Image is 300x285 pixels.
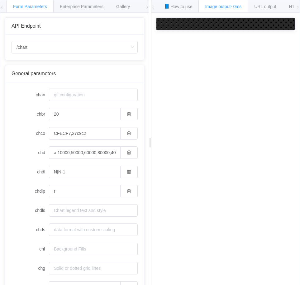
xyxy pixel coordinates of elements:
label: chdlp [12,185,49,197]
label: chdl [12,166,49,178]
input: Select [12,41,138,53]
label: chf [12,243,49,255]
input: Position of the legend and order of the legend entries [49,185,120,197]
span: - 0ms [231,4,241,9]
input: gif configuration [49,89,138,101]
span: Gallery [116,4,130,9]
span: URL output [254,4,276,9]
span: Enterprise Parameters [60,4,103,9]
input: Bar corner radius. Display bars with rounded corner. [49,108,120,120]
label: chbr [12,108,49,120]
input: Text for each series, to display in the legend [49,166,120,178]
label: chd [12,146,49,159]
span: 📘 How to use [164,4,193,9]
span: API Endpoint [12,23,40,29]
input: Solid or dotted grid lines [49,262,138,274]
label: chco [12,127,49,140]
span: Form Parameters [13,4,47,9]
label: chdls [12,204,49,217]
input: chart data [49,146,120,159]
input: Background Fills [49,243,138,255]
label: chan [12,89,49,101]
input: data format with custom scaling [49,223,138,236]
input: Chart legend text and style [49,204,138,217]
span: General parameters [12,71,56,76]
span: Image output [205,4,241,9]
label: chg [12,262,49,274]
input: series colors [49,127,120,140]
label: chds [12,223,49,236]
